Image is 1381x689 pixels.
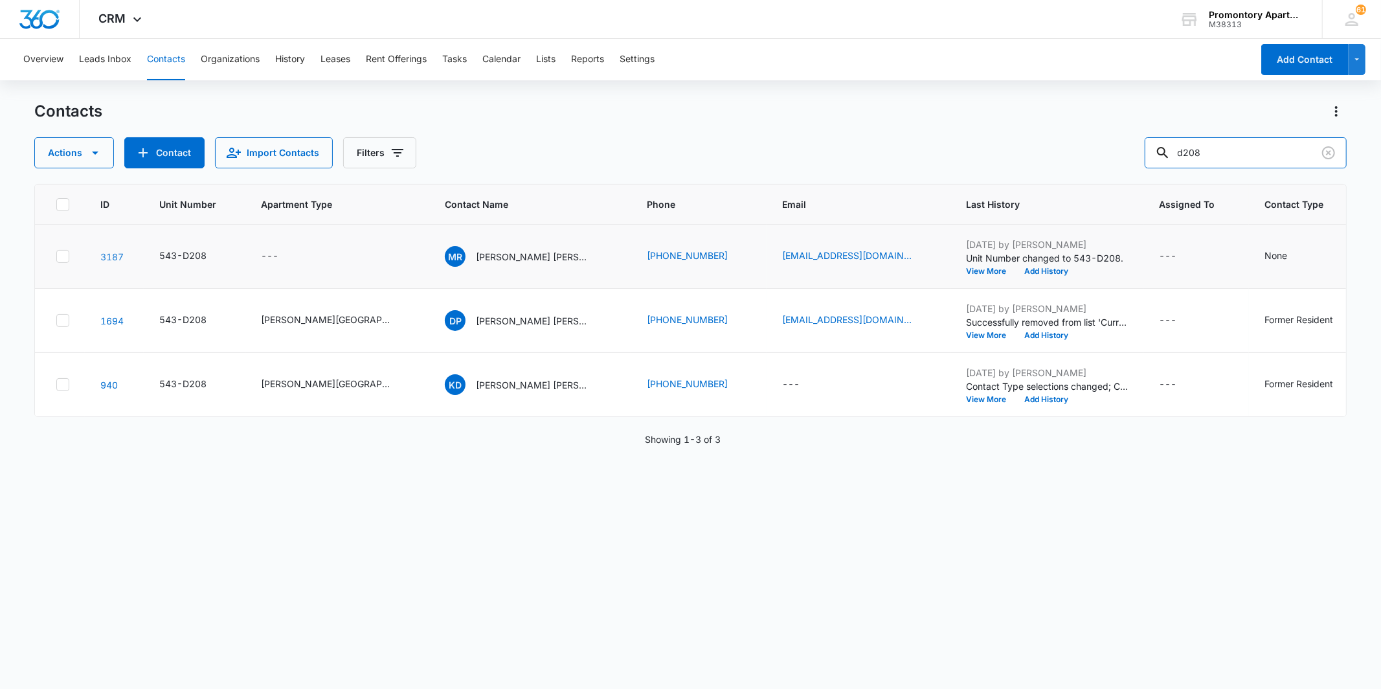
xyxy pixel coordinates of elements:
[1015,396,1077,403] button: Add History
[536,39,556,80] button: Lists
[215,137,333,168] button: Import Contacts
[445,246,466,267] span: MR
[275,39,305,80] button: History
[261,313,414,328] div: Apartment Type - Estes Park - Select to Edit Field
[1264,198,1338,211] span: Contact Type
[966,315,1128,329] p: Successfully removed from list 'Current Residents '.
[1015,332,1077,339] button: Add History
[482,39,521,80] button: Calendar
[1159,377,1200,392] div: Assigned To - - Select to Edit Field
[966,396,1015,403] button: View More
[966,379,1128,393] p: Contact Type selections changed; Current Resident was removed and Former Resident was added.
[966,238,1128,251] p: [DATE] by [PERSON_NAME]
[1264,377,1333,390] div: Former Resident
[445,374,466,395] span: KD
[782,249,935,264] div: Email - marcosrrg96@gmail.com - Select to Edit Field
[261,198,414,211] span: Apartment Type
[476,314,592,328] p: [PERSON_NAME] [PERSON_NAME]
[476,250,592,264] p: [PERSON_NAME] [PERSON_NAME]
[124,137,205,168] button: Add Contact
[159,377,207,390] div: 543-D208
[1318,142,1339,163] button: Clear
[261,313,390,326] div: [PERSON_NAME][GEOGRAPHIC_DATA]
[23,39,63,80] button: Overview
[782,313,912,326] a: [EMAIL_ADDRESS][DOMAIN_NAME]
[966,251,1128,265] p: Unit Number changed to 543-D208.
[445,310,466,331] span: DP
[261,249,302,264] div: Apartment Type - - Select to Edit Field
[620,39,655,80] button: Settings
[1264,377,1356,392] div: Contact Type - Former Resident - Select to Edit Field
[1159,249,1200,264] div: Assigned To - - Select to Edit Field
[79,39,131,80] button: Leads Inbox
[261,377,414,392] div: Apartment Type - Estes Park - Select to Edit Field
[782,313,935,328] div: Email - dpensing18@gmail.com - Select to Edit Field
[782,249,912,262] a: [EMAIL_ADDRESS][DOMAIN_NAME]
[1159,249,1176,264] div: ---
[966,198,1109,211] span: Last History
[1159,313,1200,328] div: Assigned To - - Select to Edit Field
[201,39,260,80] button: Organizations
[445,310,616,331] div: Contact Name - Dominique Penzing Jayden Garcia - Select to Edit Field
[159,377,230,392] div: Unit Number - 543-D208 - Select to Edit Field
[366,39,427,80] button: Rent Offerings
[1159,377,1176,392] div: ---
[647,249,751,264] div: Phone - (786) 654-4153 - Select to Edit Field
[1209,10,1303,20] div: account name
[476,378,592,392] p: [PERSON_NAME] [PERSON_NAME]
[445,374,616,395] div: Contact Name - Kiley Dyer Erikka Ramirez - Select to Edit Field
[1209,20,1303,29] div: account id
[647,377,728,390] a: [PHONE_NUMBER]
[966,302,1128,315] p: [DATE] by [PERSON_NAME]
[34,102,102,121] h1: Contacts
[99,12,126,25] span: CRM
[571,39,604,80] button: Reports
[445,198,597,211] span: Contact Name
[159,313,207,326] div: 543-D208
[1145,137,1347,168] input: Search Contacts
[647,249,728,262] a: [PHONE_NUMBER]
[343,137,416,168] button: Filters
[159,249,207,262] div: 543-D208
[1015,267,1077,275] button: Add History
[1261,44,1349,75] button: Add Contact
[100,251,124,262] a: Navigate to contact details page for Marcos Rivero Amanda Diaz
[1264,313,1333,326] div: Former Resident
[647,377,751,392] div: Phone - (970) 646-3771 - Select to Edit Field
[782,377,800,392] div: ---
[1356,5,1366,15] span: 61
[442,39,467,80] button: Tasks
[261,377,390,390] div: [PERSON_NAME][GEOGRAPHIC_DATA]
[782,198,916,211] span: Email
[1159,313,1176,328] div: ---
[100,198,109,211] span: ID
[966,332,1015,339] button: View More
[100,379,118,390] a: Navigate to contact details page for Kiley Dyer Erikka Ramirez
[1326,101,1347,122] button: Actions
[647,313,751,328] div: Phone - (970) 466-9921 - Select to Edit Field
[159,313,230,328] div: Unit Number - 543-D208 - Select to Edit Field
[1159,198,1215,211] span: Assigned To
[782,377,823,392] div: Email - - Select to Edit Field
[159,249,230,264] div: Unit Number - 543-D208 - Select to Edit Field
[966,267,1015,275] button: View More
[645,433,721,446] p: Showing 1-3 of 3
[100,315,124,326] a: Navigate to contact details page for Dominique Penzing Jayden Garcia
[1264,249,1310,264] div: Contact Type - None - Select to Edit Field
[1356,5,1366,15] div: notifications count
[647,313,728,326] a: [PHONE_NUMBER]
[147,39,185,80] button: Contacts
[34,137,114,168] button: Actions
[966,366,1128,379] p: [DATE] by [PERSON_NAME]
[159,198,230,211] span: Unit Number
[261,249,278,264] div: ---
[647,198,732,211] span: Phone
[1264,313,1356,328] div: Contact Type - Former Resident - Select to Edit Field
[1264,249,1287,262] div: None
[445,246,616,267] div: Contact Name - Marcos Rivero Amanda Diaz - Select to Edit Field
[320,39,350,80] button: Leases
